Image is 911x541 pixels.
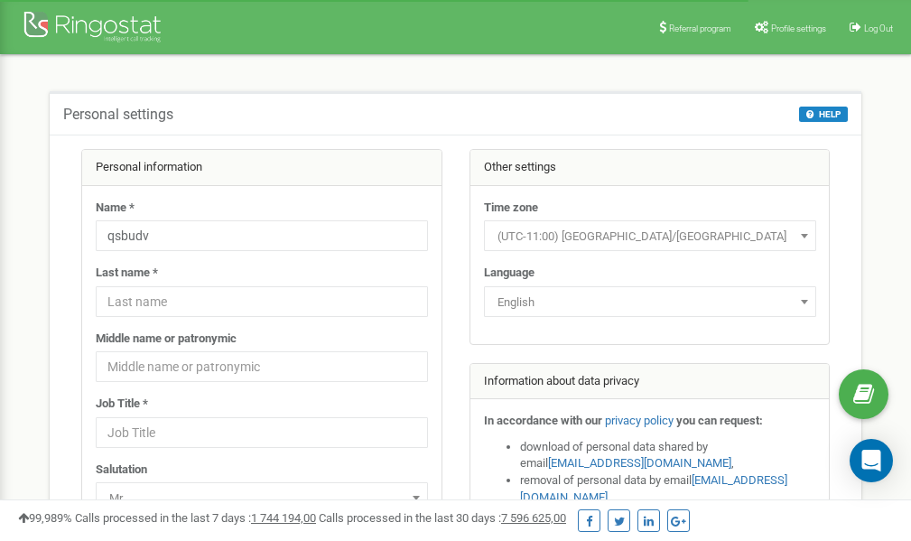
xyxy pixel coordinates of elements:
label: Name * [96,200,135,217]
label: Language [484,265,535,282]
a: privacy policy [605,414,674,427]
input: Name [96,220,428,251]
label: Salutation [96,462,147,479]
u: 7 596 625,00 [501,511,566,525]
label: Time zone [484,200,538,217]
strong: you can request: [676,414,763,427]
input: Last name [96,286,428,317]
h5: Personal settings [63,107,173,123]
span: Log Out [864,23,893,33]
span: 99,989% [18,511,72,525]
span: Profile settings [771,23,826,33]
label: Middle name or patronymic [96,331,237,348]
strong: In accordance with our [484,414,602,427]
input: Middle name or patronymic [96,351,428,382]
span: English [490,290,810,315]
span: Mr. [96,482,428,513]
span: (UTC-11:00) Pacific/Midway [484,220,816,251]
label: Last name * [96,265,158,282]
button: HELP [799,107,848,122]
div: Information about data privacy [470,364,830,400]
div: Open Intercom Messenger [850,439,893,482]
a: [EMAIL_ADDRESS][DOMAIN_NAME] [548,456,731,470]
li: removal of personal data by email , [520,472,816,506]
span: Mr. [102,486,422,511]
span: (UTC-11:00) Pacific/Midway [490,224,810,249]
li: download of personal data shared by email , [520,439,816,472]
div: Other settings [470,150,830,186]
div: Personal information [82,150,442,186]
span: Referral program [669,23,731,33]
span: English [484,286,816,317]
span: Calls processed in the last 7 days : [75,511,316,525]
u: 1 744 194,00 [251,511,316,525]
label: Job Title * [96,396,148,413]
span: Calls processed in the last 30 days : [319,511,566,525]
input: Job Title [96,417,428,448]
